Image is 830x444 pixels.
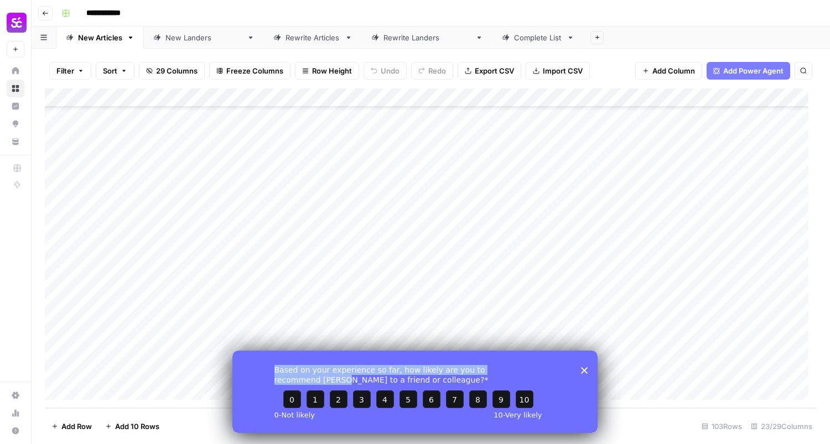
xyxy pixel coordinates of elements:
span: Add Row [61,421,92,432]
span: Sort [103,65,117,76]
span: Filter [56,65,74,76]
a: Rewrite [PERSON_NAME] [362,27,492,49]
button: Add Column [635,62,702,80]
div: New Articles [78,32,122,43]
button: Freeze Columns [209,62,290,80]
button: Add Power Agent [707,62,790,80]
button: Redo [411,62,453,80]
div: 103 Rows [697,417,746,435]
button: Import CSV [526,62,590,80]
a: Usage [7,404,24,422]
span: 29 Columns [156,65,198,76]
button: Filter [49,62,91,80]
div: Complete List [514,32,562,43]
button: Workspace: Smartcat [7,9,24,36]
button: Undo [364,62,407,80]
a: Rewrite Articles [264,27,362,49]
span: Row Height [312,65,352,76]
span: Export CSV [475,65,514,76]
img: Smartcat Logo [7,13,27,33]
button: Help + Support [7,422,24,440]
a: Settings [7,386,24,404]
div: New [PERSON_NAME] [165,32,242,43]
a: Home [7,62,24,80]
span: Import CSV [543,65,583,76]
span: Add 10 Rows [115,421,159,432]
div: Rewrite [PERSON_NAME] [383,32,471,43]
span: Add Power Agent [723,65,784,76]
span: Undo [381,65,400,76]
button: Sort [96,62,134,80]
a: Browse [7,80,24,97]
a: New Articles [56,27,144,49]
button: Export CSV [458,62,521,80]
a: Complete List [492,27,584,49]
a: New [PERSON_NAME] [144,27,264,49]
button: Add 10 Rows [98,417,166,435]
a: Insights [7,97,24,115]
button: 29 Columns [139,62,205,80]
div: Rewrite Articles [286,32,340,43]
span: Add Column [652,65,695,76]
span: Freeze Columns [226,65,283,76]
button: Row Height [295,62,359,80]
div: 23/29 Columns [746,417,817,435]
span: Redo [428,65,446,76]
a: Opportunities [7,115,24,133]
a: Your Data [7,133,24,150]
button: Add Row [45,417,98,435]
iframe: Survey from AirOps [232,351,598,433]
